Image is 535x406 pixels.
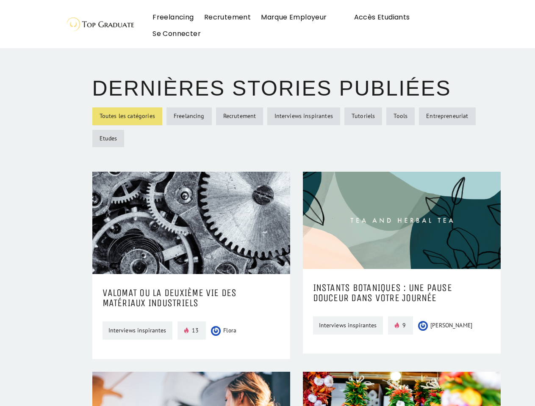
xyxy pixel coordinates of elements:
[386,107,415,125] a: Tools
[260,8,327,24] a: Marque Employeur
[223,111,256,121] span: Recrutement
[203,8,252,24] a: Recrutement
[274,111,333,121] span: Interviews inspirantes
[152,8,194,24] a: Freelancing
[402,321,406,329] span: 9
[319,317,377,334] span: Interviews inspirantes
[166,107,212,125] a: Freelancing
[152,12,194,22] span: Freelancing
[216,107,263,125] a: Recrutement
[261,12,327,22] span: Marque Employeur
[354,12,410,22] span: Accès Etudiants
[152,29,201,38] span: Se Connecter
[344,107,382,125] a: Tutoriels
[419,107,475,125] a: Entrepreneuriat
[100,134,117,143] span: Etudes
[64,14,135,34] img: Stories
[430,321,472,329] span: [PERSON_NAME]
[92,78,501,99] h1: Dernières stories publiées
[177,321,206,340] a: 13
[211,326,236,336] a: author Flora
[92,130,125,147] a: Etudes
[352,111,375,121] span: Tutoriels
[103,288,280,308] a: Valomat ou la deuxième vie des matériaux industriels
[92,107,162,125] a: Toutes les catégories
[108,322,166,339] span: Interviews inspirantes
[267,107,340,125] a: Interviews inspirantes
[204,12,251,22] span: Recrutement
[394,111,407,121] span: Tools
[223,326,236,334] span: Flora
[388,316,413,335] a: 9
[211,326,221,336] img: author
[174,111,205,121] span: Freelancing
[313,316,383,335] a: Interviews inspirantes
[418,321,472,331] a: author [PERSON_NAME]
[418,321,428,331] img: author
[152,24,202,41] a: Se Connecter
[192,326,199,334] span: 13
[353,8,411,24] a: Accès Etudiants
[313,283,491,303] a: Instants Botaniques : Une pause douceur dans votre journée
[426,111,468,121] span: Entrepreneuriat
[103,321,172,340] a: Interviews inspirantes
